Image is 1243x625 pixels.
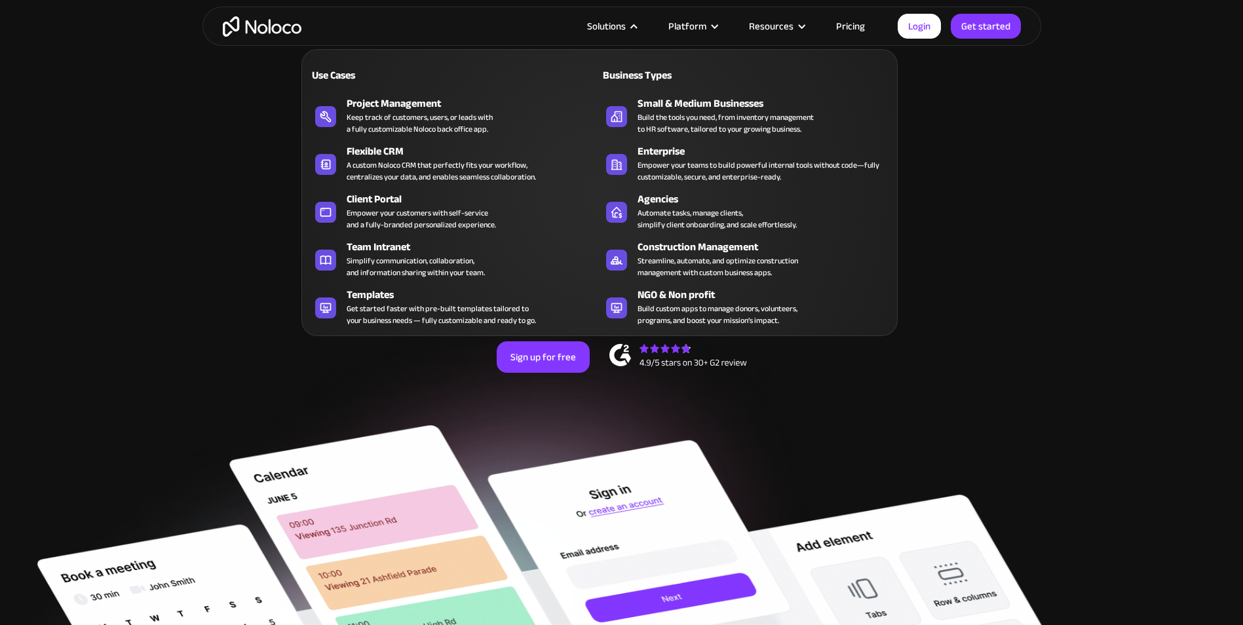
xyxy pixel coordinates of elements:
div: Client Portal [347,191,605,207]
a: EnterpriseEmpower your teams to build powerful internal tools without code—fully customizable, se... [600,141,890,185]
a: AgenciesAutomate tasks, manage clients,simplify client onboarding, and scale effortlessly. [600,189,890,233]
div: Build custom apps to manage donors, volunteers, programs, and boost your mission’s impact. [638,303,797,326]
a: Client PortalEmpower your customers with self-serviceand a fully-branded personalized experience. [309,189,600,233]
div: A custom Noloco CRM that perfectly fits your workflow, centralizes your data, and enables seamles... [347,159,536,183]
div: Resources [749,18,794,35]
div: Solutions [587,18,626,35]
div: Platform [652,18,733,35]
div: Empower your customers with self-service and a fully-branded personalized experience. [347,207,496,231]
div: Build the tools you need, from inventory management to HR software, tailored to your growing busi... [638,111,814,135]
div: Small & Medium Businesses [638,96,896,111]
a: Flexible CRMA custom Noloco CRM that perfectly fits your workflow,centralizes your data, and enab... [309,141,600,185]
nav: Solutions [301,31,898,336]
div: Platform [668,18,706,35]
a: Business Types [600,60,890,90]
div: Automate tasks, manage clients, simplify client onboarding, and scale effortlessly. [638,207,797,231]
div: Use Cases [309,67,449,83]
div: Resources [733,18,820,35]
a: Team IntranetSimplify communication, collaboration,and information sharing within your team. [309,237,600,281]
div: Flexible CRM [347,143,605,159]
a: Project ManagementKeep track of customers, users, or leads witha fully customizable Noloco back o... [309,93,600,138]
a: home [223,16,301,37]
a: Pricing [820,18,881,35]
div: Streamline, automate, and optimize construction management with custom business apps. [638,255,798,278]
div: Empower your teams to build powerful internal tools without code—fully customizable, secure, and ... [638,159,884,183]
div: Business Types [600,67,740,83]
div: NGO & Non profit [638,287,896,303]
div: Project Management [347,96,605,111]
a: Login [898,14,941,39]
a: Sign up for free [497,341,590,373]
a: Small & Medium BusinessesBuild the tools you need, from inventory managementto HR software, tailo... [600,93,890,138]
div: Construction Management [638,239,896,255]
h2: Business Apps for Teams [216,135,1028,240]
a: Get started [951,14,1021,39]
div: Enterprise [638,143,896,159]
h1: Custom No-Code Business Apps Platform [216,111,1028,122]
a: Construction ManagementStreamline, automate, and optimize constructionmanagement with custom busi... [600,237,890,281]
a: Use Cases [309,60,600,90]
div: Keep track of customers, users, or leads with a fully customizable Noloco back office app. [347,111,493,135]
a: NGO & Non profitBuild custom apps to manage donors, volunteers,programs, and boost your mission’s... [600,284,890,329]
div: Solutions [571,18,652,35]
div: Get started faster with pre-built templates tailored to your business needs — fully customizable ... [347,303,536,326]
div: Simplify communication, collaboration, and information sharing within your team. [347,255,485,278]
a: TemplatesGet started faster with pre-built templates tailored toyour business needs — fully custo... [309,284,600,329]
div: Team Intranet [347,239,605,255]
div: Templates [347,287,605,303]
div: Agencies [638,191,896,207]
